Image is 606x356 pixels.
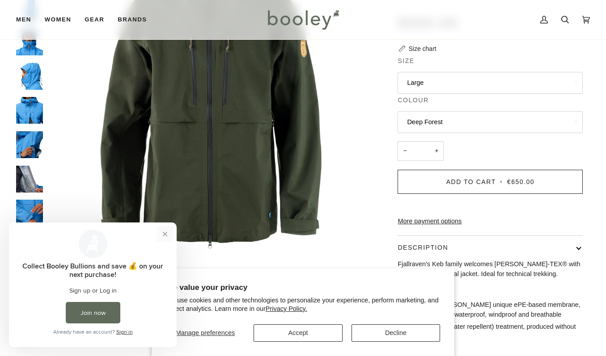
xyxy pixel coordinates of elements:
[176,329,235,336] span: Manage preferences
[266,305,307,312] a: Privacy Policy.
[16,29,43,55] img: Fjallraven Men's Keb GTX Jacket - Booley Galway
[446,178,496,185] span: Add to Cart
[16,131,43,158] img: Fjallraven Men's Keb GTX Jacket - Booley Galway
[398,170,583,194] button: Add to Cart • €650.00
[398,141,444,161] input: Quantity
[498,178,504,185] span: •
[429,141,444,161] button: +
[398,236,583,260] button: Description
[407,322,583,332] li: DWR (durable water repellent) treatment, produced without
[16,166,43,193] img: Fjallraven Men's Keb GTX Jacket - Booley Galway
[264,7,342,33] img: Booley
[45,15,71,24] span: Women
[398,56,414,66] span: Size
[398,72,583,94] button: Large
[16,97,43,124] img: Fjallraven Men's Keb GTX Jacket - Booley Galway
[398,111,583,133] button: Deep Forest
[398,287,583,300] h2: Features:
[85,15,104,24] span: Gear
[398,217,583,226] a: More payment options
[16,15,31,24] span: Men
[352,324,441,342] button: Decline
[254,324,343,342] button: Accept
[166,324,245,342] button: Manage preferences
[16,63,43,90] img: Fjallraven Men's Keb GTX Jacket - Booley Galway
[166,283,441,292] h2: We value your privacy
[398,260,583,279] p: Fjallraven's Keb family welcomes [PERSON_NAME]-TEX® with this flexible, technical jacket. Ideal f...
[16,200,43,226] img: Fjallraven Men's Keb GTX Jacket - Booley Galway
[407,300,583,319] li: Made with [PERSON_NAME] unique ePE-based membrane, which is durably waterproof, windproof and bre...
[398,96,428,105] span: Colour
[9,222,177,347] iframe: Loyalty program pop-up with offers and actions
[408,44,436,54] div: Size chart
[507,178,534,185] span: €650.00
[118,15,147,24] span: Brands
[398,141,412,161] button: −
[166,296,441,313] p: We use cookies and other technologies to personalize your experience, perform marketing, and coll...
